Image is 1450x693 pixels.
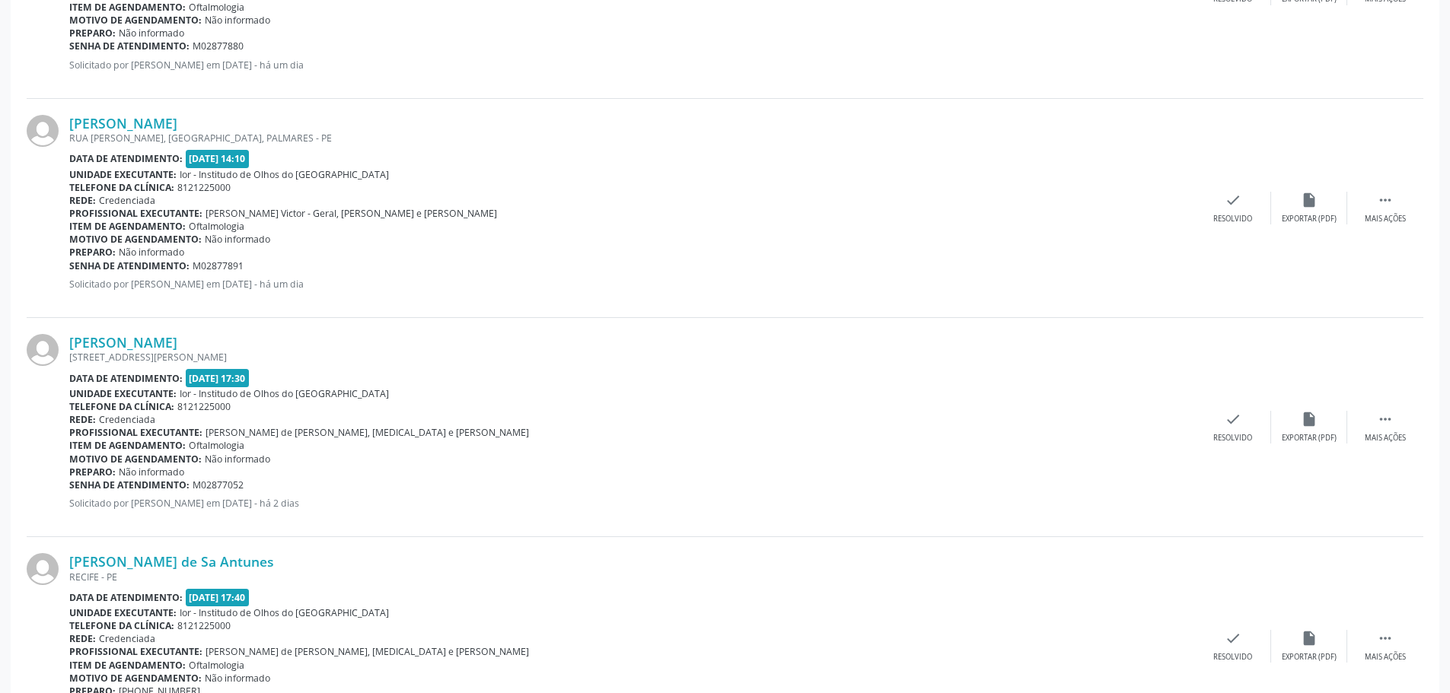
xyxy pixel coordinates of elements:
[1213,433,1252,443] div: Resolvido
[1282,433,1337,443] div: Exportar (PDF)
[206,645,529,658] span: [PERSON_NAME] de [PERSON_NAME], [MEDICAL_DATA] e [PERSON_NAME]
[1301,411,1318,428] i: insert_drive_file
[69,466,116,478] b: Preparo:
[27,334,59,366] img: img
[69,387,177,400] b: Unidade executante:
[186,589,250,606] span: [DATE] 17:40
[119,246,184,259] span: Não informado
[69,334,177,351] a: [PERSON_NAME]
[1377,192,1394,208] i: 
[1365,214,1406,224] div: Mais ações
[69,207,202,220] b: Profissional executante:
[1225,630,1241,647] i: check
[186,150,250,167] span: [DATE] 14:10
[69,1,186,14] b: Item de agendamento:
[69,453,202,466] b: Motivo de agendamento:
[69,619,174,632] b: Telefone da clínica:
[69,553,274,570] a: [PERSON_NAME] de Sa Antunes
[69,672,202,685] b: Motivo de agendamento:
[189,439,244,452] span: Oftalmologia
[69,246,116,259] b: Preparo:
[69,591,183,604] b: Data de atendimento:
[180,606,389,619] span: Ior - Institudo de Olhos do [GEOGRAPHIC_DATA]
[119,466,184,478] span: Não informado
[69,278,1195,291] p: Solicitado por [PERSON_NAME] em [DATE] - há um dia
[177,181,231,194] span: 8121225000
[1225,411,1241,428] i: check
[99,632,155,645] span: Credenciada
[205,453,270,466] span: Não informado
[99,194,155,207] span: Credenciada
[180,168,389,181] span: Ior - Institudo de Olhos do [GEOGRAPHIC_DATA]
[1225,192,1241,208] i: check
[69,194,96,207] b: Rede:
[27,115,59,147] img: img
[205,14,270,27] span: Não informado
[1377,411,1394,428] i: 
[206,426,529,439] span: [PERSON_NAME] de [PERSON_NAME], [MEDICAL_DATA] e [PERSON_NAME]
[1365,652,1406,663] div: Mais ações
[69,606,177,619] b: Unidade executante:
[69,645,202,658] b: Profissional executante:
[1301,630,1318,647] i: insert_drive_file
[1282,652,1337,663] div: Exportar (PDF)
[69,426,202,439] b: Profissional executante:
[69,168,177,181] b: Unidade executante:
[69,497,1195,510] p: Solicitado por [PERSON_NAME] em [DATE] - há 2 dias
[1377,630,1394,647] i: 
[189,220,244,233] span: Oftalmologia
[1213,214,1252,224] div: Resolvido
[193,478,244,491] span: M02877052
[205,233,270,246] span: Não informado
[119,27,184,40] span: Não informado
[189,659,244,672] span: Oftalmologia
[69,59,1195,72] p: Solicitado por [PERSON_NAME] em [DATE] - há um dia
[206,207,497,220] span: [PERSON_NAME] Victor - Geral, [PERSON_NAME] e [PERSON_NAME]
[99,413,155,426] span: Credenciada
[69,571,1195,583] div: RECIFE - PE
[69,478,190,491] b: Senha de atendimento:
[69,413,96,426] b: Rede:
[180,387,389,400] span: Ior - Institudo de Olhos do [GEOGRAPHIC_DATA]
[69,259,190,272] b: Senha de atendimento:
[69,659,186,672] b: Item de agendamento:
[205,672,270,685] span: Não informado
[193,259,244,272] span: M02877891
[1301,192,1318,208] i: insert_drive_file
[27,553,59,585] img: img
[69,115,177,132] a: [PERSON_NAME]
[69,220,186,233] b: Item de agendamento:
[69,40,190,52] b: Senha de atendimento:
[69,132,1195,145] div: RUA [PERSON_NAME], [GEOGRAPHIC_DATA], PALMARES - PE
[186,369,250,386] span: [DATE] 17:30
[69,27,116,40] b: Preparo:
[69,14,202,27] b: Motivo de agendamento:
[69,372,183,385] b: Data de atendimento:
[69,152,183,165] b: Data de atendimento:
[69,181,174,194] b: Telefone da clínica:
[1282,214,1337,224] div: Exportar (PDF)
[69,439,186,452] b: Item de agendamento:
[189,1,244,14] span: Oftalmologia
[177,619,231,632] span: 8121225000
[69,351,1195,364] div: [STREET_ADDRESS][PERSON_NAME]
[69,233,202,246] b: Motivo de agendamento:
[1213,652,1252,663] div: Resolvido
[193,40,244,52] span: M02877880
[69,632,96,645] b: Rede:
[69,400,174,413] b: Telefone da clínica:
[177,400,231,413] span: 8121225000
[1365,433,1406,443] div: Mais ações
